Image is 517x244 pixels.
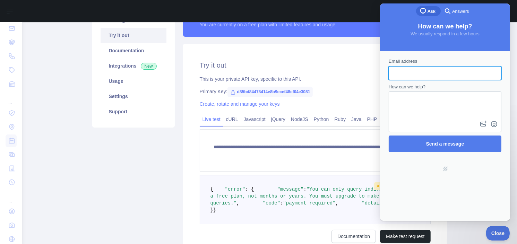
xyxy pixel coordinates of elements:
[101,28,166,43] a: Try it out
[311,114,332,125] a: Python
[200,101,280,107] a: Create, rotate and manage your keys
[200,88,431,95] div: Primary Key:
[380,3,510,221] iframe: Help Scout Beacon - Live Chat, Contact Form, and Knowledge Base
[236,200,239,206] span: ,
[303,186,306,192] span: :
[331,114,348,125] a: Ruby
[6,190,17,204] div: ...
[101,104,166,119] a: Support
[348,114,364,125] a: Java
[486,226,510,241] iframe: Help Scout Beacon - Close
[200,60,431,70] h2: Try it out
[101,89,166,104] a: Settings
[380,230,430,243] button: Make test request
[101,58,166,73] a: Integrations New
[225,186,245,192] span: "error"
[210,186,420,206] span: "You can only query individual days on a free plan, not months or years. You must upgrade to make...
[241,114,268,125] a: Javascript
[223,114,241,125] a: cURL
[263,200,280,206] span: "code"
[101,73,166,89] a: Usage
[288,114,311,125] a: NodeJS
[200,21,336,28] div: You are currently on a free plan with limited features and usage
[277,186,304,192] span: "message"
[210,207,213,213] span: }
[200,114,223,125] a: Live test
[280,200,283,206] span: :
[283,200,336,206] span: "payment_required"
[364,114,380,125] a: PHP
[331,230,376,243] a: Documentation
[362,200,388,206] span: "details"
[227,87,313,97] span: d85bd84478414e8b9ecef48ef04e3081
[200,76,431,82] div: This is your private API key, specific to this API.
[374,182,424,190] span: Payment required
[245,186,254,192] span: : {
[6,91,17,105] div: ...
[141,63,157,70] span: New
[101,43,166,58] a: Documentation
[210,186,213,192] span: {
[268,114,288,125] a: jQuery
[336,200,338,206] span: ,
[213,207,216,213] span: }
